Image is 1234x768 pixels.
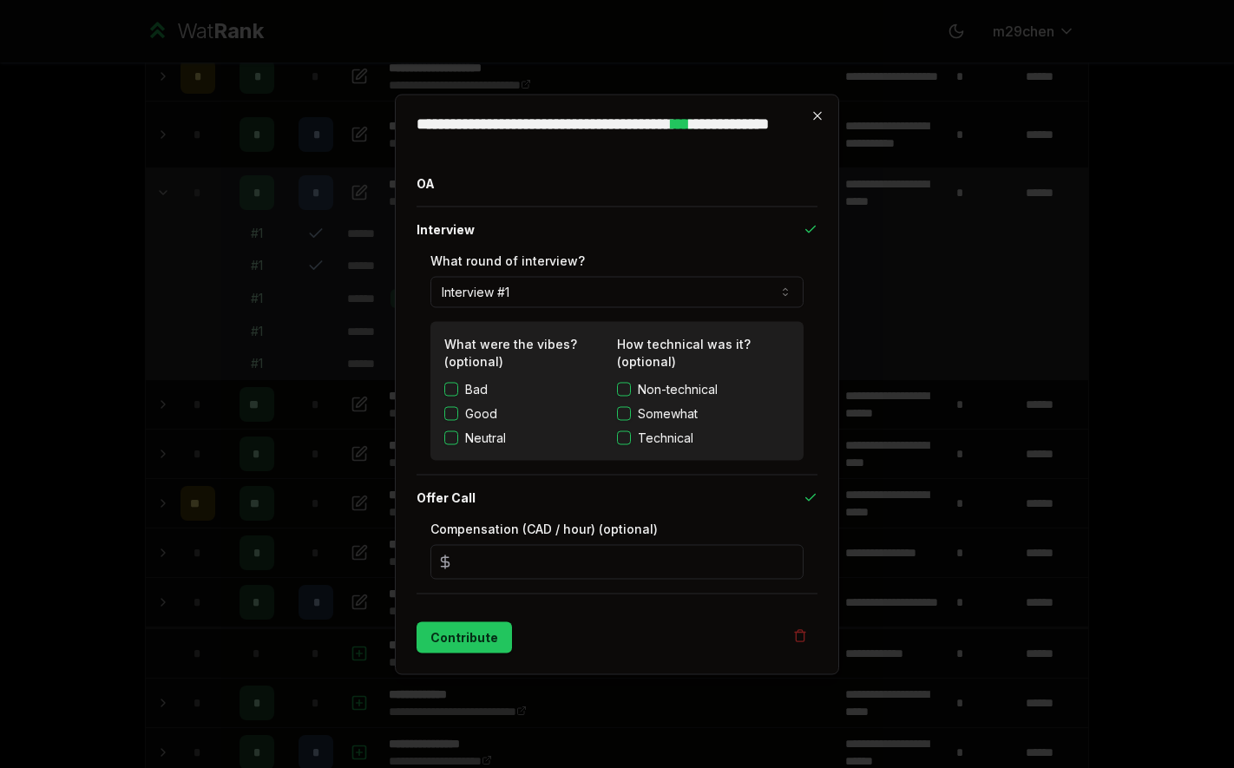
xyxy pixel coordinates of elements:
span: Technical [638,429,693,446]
button: OA [417,161,817,206]
button: Contribute [417,621,512,653]
button: Technical [617,430,631,444]
span: Non-technical [638,380,718,397]
label: What round of interview? [430,253,585,267]
span: Somewhat [638,404,698,422]
label: Neutral [465,429,506,446]
div: Offer Call [417,520,817,593]
label: Bad [465,380,488,397]
label: What were the vibes? (optional) [444,336,577,368]
label: Good [465,404,497,422]
label: How technical was it? (optional) [617,336,751,368]
button: Interview [417,207,817,252]
div: Interview [417,252,817,474]
button: Offer Call [417,475,817,520]
button: Somewhat [617,406,631,420]
label: Compensation (CAD / hour) (optional) [430,521,658,535]
button: Non-technical [617,382,631,396]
